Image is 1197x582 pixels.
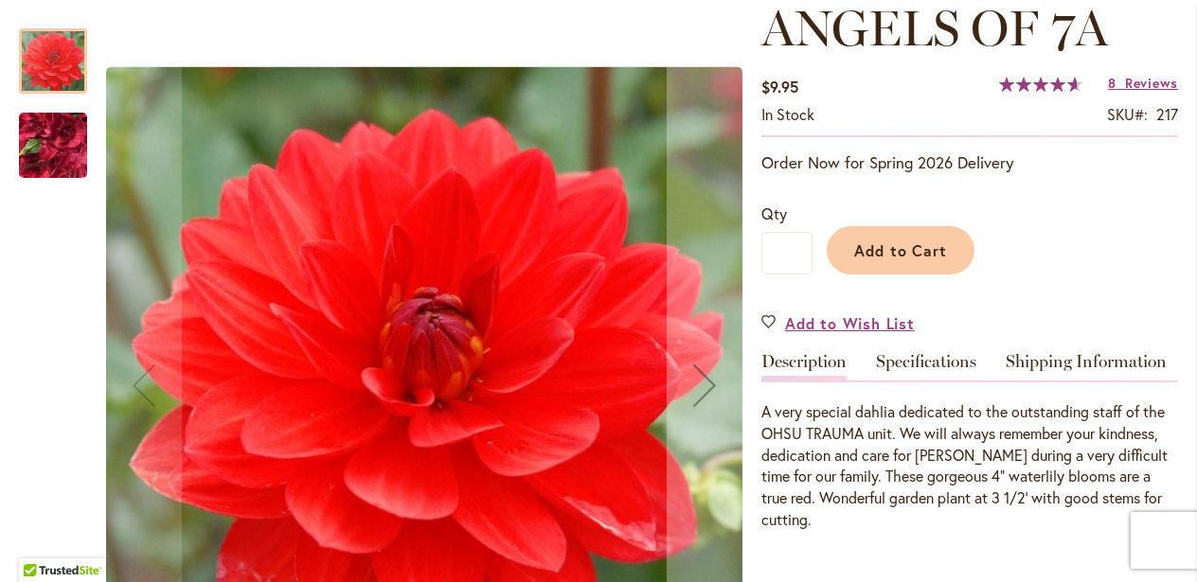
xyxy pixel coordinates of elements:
span: Add to Wish List [785,312,915,334]
p: Order Now for Spring 2026 Delivery [761,151,1178,174]
span: Add to Cart [854,240,948,260]
span: Reviews [1125,74,1178,92]
a: Description [761,353,847,380]
div: Detailed Product Info [761,353,1178,531]
span: In stock [761,104,814,124]
a: Shipping Information [1006,353,1167,380]
div: ANGELS OF 7A [19,94,87,178]
strong: SKU [1107,104,1148,124]
span: 8 [1108,74,1117,92]
a: 8 Reviews [1108,74,1178,92]
div: 217 [1156,104,1178,126]
button: Add to Cart [827,226,974,274]
div: ANGELS OF 7A [19,9,106,94]
a: Add to Wish List [761,312,915,334]
span: $9.95 [761,77,798,97]
div: Availability [761,104,814,126]
iframe: Launch Accessibility Center [14,515,67,568]
div: A very special dahlia dedicated to the outstanding staff of the OHSU TRAUMA unit. We will always ... [761,401,1178,531]
div: 93% [999,77,1082,92]
a: Specifications [876,353,976,380]
span: Qty [761,203,787,223]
